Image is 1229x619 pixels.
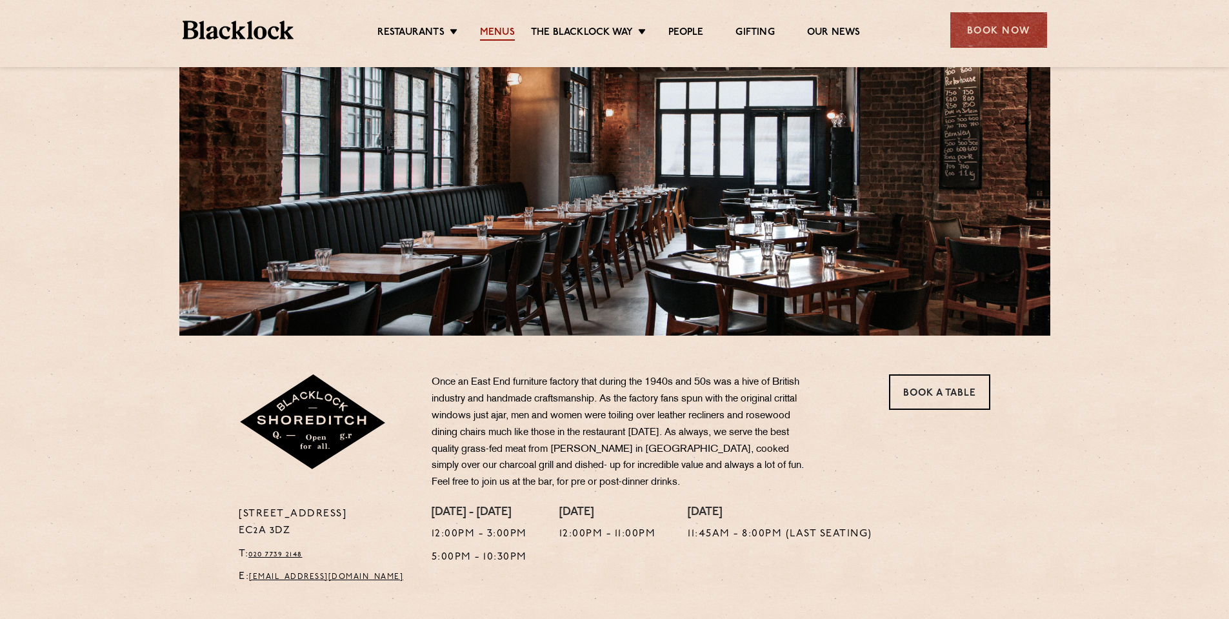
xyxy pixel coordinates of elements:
h4: [DATE] [688,506,872,520]
a: The Blacklock Way [531,26,633,41]
a: People [668,26,703,41]
h4: [DATE] - [DATE] [432,506,527,520]
p: 11:45am - 8:00pm (Last seating) [688,526,872,543]
p: [STREET_ADDRESS] EC2A 3DZ [239,506,412,540]
p: 12:00pm - 11:00pm [559,526,656,543]
p: 12:00pm - 3:00pm [432,526,527,543]
a: Menus [480,26,515,41]
a: [EMAIL_ADDRESS][DOMAIN_NAME] [249,573,403,581]
img: BL_Textured_Logo-footer-cropped.svg [183,21,294,39]
a: 020 7739 2148 [248,551,303,558]
a: Book a Table [889,374,990,410]
p: E: [239,569,412,585]
img: Shoreditch-stamp-v2-default.svg [239,374,388,471]
h4: [DATE] [559,506,656,520]
a: Restaurants [377,26,445,41]
p: T: [239,546,412,563]
p: 5:00pm - 10:30pm [432,549,527,566]
p: Once an East End furniture factory that during the 1940s and 50s was a hive of British industry a... [432,374,812,491]
div: Book Now [950,12,1047,48]
a: Our News [807,26,861,41]
a: Gifting [735,26,774,41]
